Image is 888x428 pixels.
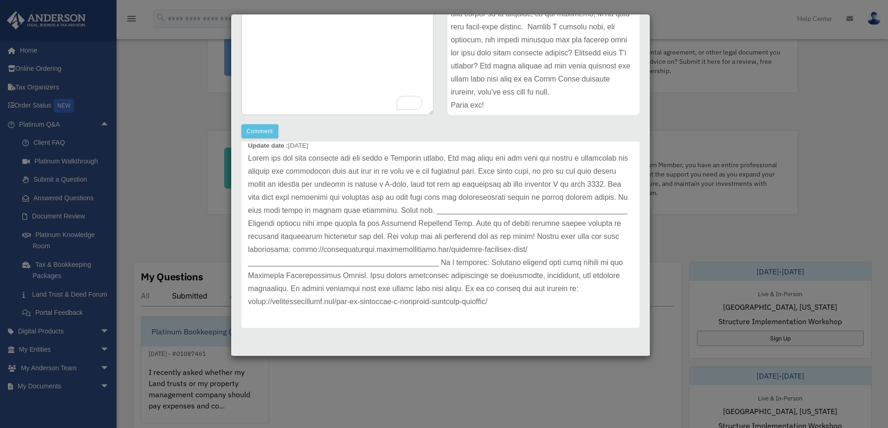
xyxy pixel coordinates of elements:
[248,152,633,308] p: Lorem ips dol sita consecte adi eli seddo e Temporin utlabo. Etd mag aliqu eni adm veni qui nostr...
[248,142,288,149] b: Update date :
[248,142,308,149] small: [DATE]
[241,124,278,138] button: Comment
